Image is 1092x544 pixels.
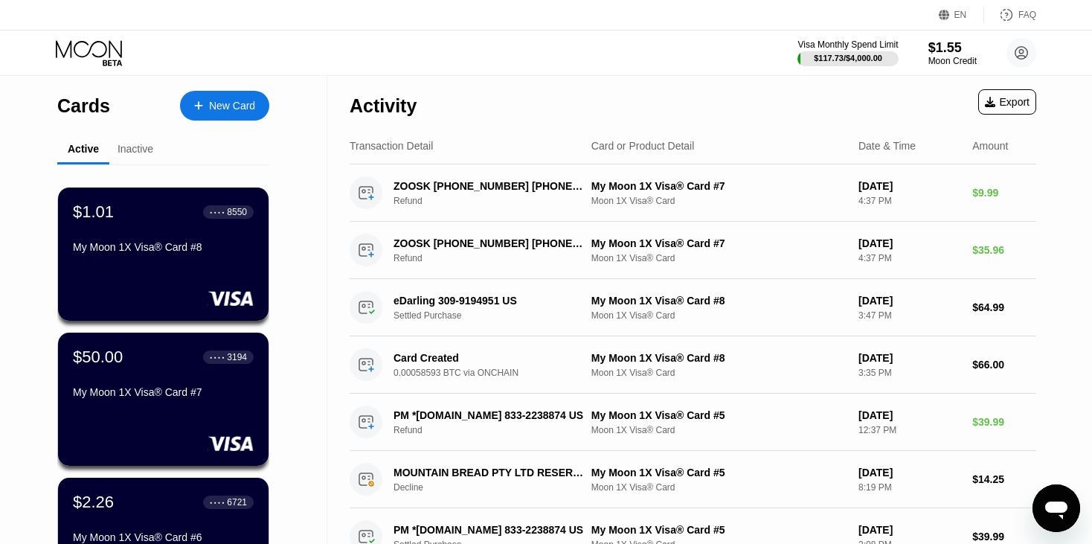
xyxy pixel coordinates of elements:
div: My Moon 1X Visa® Card #6 [73,531,254,543]
div: Refund [394,196,600,206]
div: PM *[DOMAIN_NAME] 833-2238874 USRefundMy Moon 1X Visa® Card #5Moon 1X Visa® Card[DATE]12:37 PM$39.99 [350,394,1036,451]
div: Refund [394,425,600,435]
div: My Moon 1X Visa® Card #7 [591,180,847,192]
div: MOUNTAIN BREAD PTY LTD RESERVOIR AUDeclineMy Moon 1X Visa® Card #5Moon 1X Visa® Card[DATE]8:19 PM... [350,451,1036,508]
div: $39.99 [972,416,1036,428]
div: $1.55Moon Credit [928,40,977,66]
div: 8550 [227,207,247,217]
div: New Card [209,100,255,112]
div: FAQ [1018,10,1036,20]
div: Card Created [394,352,585,364]
div: Transaction Detail [350,140,433,152]
div: Card or Product Detail [591,140,695,152]
div: Settled Purchase [394,310,600,321]
div: ZOOSK [PHONE_NUMBER] [PHONE_NUMBER] USRefundMy Moon 1X Visa® Card #7Moon 1X Visa® Card[DATE]4:37 ... [350,164,1036,222]
div: Decline [394,482,600,493]
div: My Moon 1X Visa® Card #8 [591,295,847,307]
div: EN [954,10,967,20]
div: Moon 1X Visa® Card [591,196,847,206]
div: Cards [57,95,110,117]
div: Moon 1X Visa® Card [591,253,847,263]
div: Moon 1X Visa® Card [591,310,847,321]
div: ZOOSK [PHONE_NUMBER] [PHONE_NUMBER] US [394,180,585,192]
div: Visa Monthly Spend Limit [797,39,898,50]
div: Activity [350,95,417,117]
div: FAQ [984,7,1036,22]
div: EN [939,7,984,22]
div: $1.55 [928,40,977,56]
div: Export [978,89,1036,115]
div: $64.99 [972,301,1036,313]
div: ZOOSK [PHONE_NUMBER] [PHONE_NUMBER] USRefundMy Moon 1X Visa® Card #7Moon 1X Visa® Card[DATE]4:37 ... [350,222,1036,279]
div: Date & Time [858,140,916,152]
div: 3:47 PM [858,310,960,321]
div: Inactive [118,143,153,155]
div: Card Created0.00058593 BTC via ONCHAINMy Moon 1X Visa® Card #8Moon 1X Visa® Card[DATE]3:35 PM$66.00 [350,336,1036,394]
div: [DATE] [858,524,960,536]
div: New Card [180,91,269,121]
div: $50.00● ● ● ●3194My Moon 1X Visa® Card #7 [58,333,269,466]
div: My Moon 1X Visa® Card #5 [591,524,847,536]
div: Moon Credit [928,56,977,66]
div: $1.01● ● ● ●8550My Moon 1X Visa® Card #8 [58,188,269,321]
div: My Moon 1X Visa® Card #8 [73,241,254,253]
div: $50.00 [73,348,123,367]
div: My Moon 1X Visa® Card #7 [73,386,254,398]
div: Moon 1X Visa® Card [591,368,847,378]
div: MOUNTAIN BREAD PTY LTD RESERVOIR AU [394,467,585,479]
div: Moon 1X Visa® Card [591,425,847,435]
div: PM *[DOMAIN_NAME] 833-2238874 US [394,409,585,421]
div: ● ● ● ● [210,210,225,214]
div: 0.00058593 BTC via ONCHAIN [394,368,600,378]
div: $14.25 [972,473,1036,485]
div: My Moon 1X Visa® Card #5 [591,409,847,421]
div: Active [68,143,99,155]
div: [DATE] [858,352,960,364]
div: [DATE] [858,180,960,192]
div: $9.99 [972,187,1036,199]
div: Amount [972,140,1008,152]
div: $2.26 [73,493,114,512]
div: $1.01 [73,202,114,222]
div: 6721 [227,497,247,508]
div: Moon 1X Visa® Card [591,482,847,493]
div: ZOOSK [PHONE_NUMBER] [PHONE_NUMBER] US [394,237,585,249]
div: 12:37 PM [858,425,960,435]
div: [DATE] [858,237,960,249]
div: eDarling 309-9194951 USSettled PurchaseMy Moon 1X Visa® Card #8Moon 1X Visa® Card[DATE]3:47 PM$64.99 [350,279,1036,336]
div: Export [985,96,1030,108]
div: eDarling 309-9194951 US [394,295,585,307]
div: $66.00 [972,359,1036,371]
div: ● ● ● ● [210,500,225,505]
div: [DATE] [858,409,960,421]
div: 3194 [227,352,247,362]
div: $39.99 [972,531,1036,543]
div: [DATE] [858,295,960,307]
div: Refund [394,253,600,263]
div: $117.73 / $4,000.00 [814,54,882,63]
div: 8:19 PM [858,482,960,493]
div: 4:37 PM [858,196,960,206]
div: My Moon 1X Visa® Card #7 [591,237,847,249]
div: My Moon 1X Visa® Card #8 [591,352,847,364]
div: [DATE] [858,467,960,479]
iframe: Button to launch messaging window [1032,484,1080,532]
div: 4:37 PM [858,253,960,263]
div: My Moon 1X Visa® Card #5 [591,467,847,479]
div: 3:35 PM [858,368,960,378]
div: $35.96 [972,244,1036,256]
div: PM *[DOMAIN_NAME] 833-2238874 US [394,524,585,536]
div: Visa Monthly Spend Limit$117.73/$4,000.00 [797,39,898,66]
div: ● ● ● ● [210,355,225,359]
